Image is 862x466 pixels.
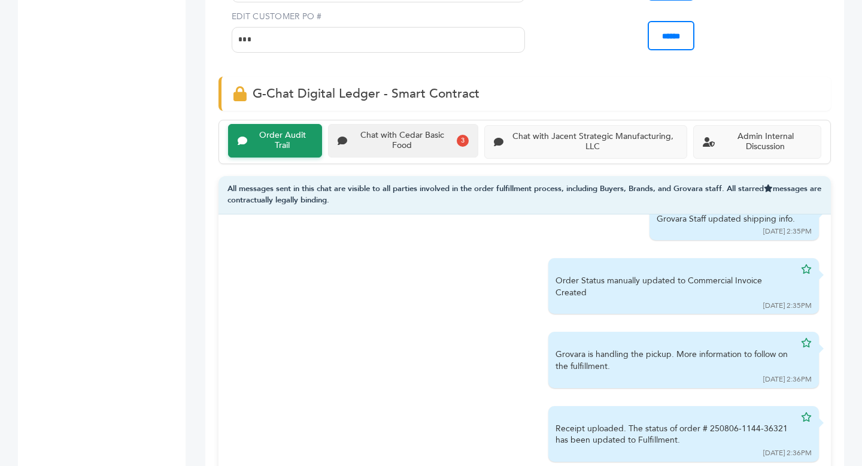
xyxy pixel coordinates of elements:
[232,11,525,23] label: EDIT CUSTOMER PO #
[556,423,795,446] div: Receipt uploaded. The status of order # 250806-1144-36321 has been updated to Fulfillment.
[720,132,812,152] div: Admin Internal Discussion
[457,135,469,147] div: 3
[763,301,812,311] div: [DATE] 2:35PM
[556,349,795,372] div: Grovara is handling the pickup. More information to follow on the fulfillment.
[253,85,479,102] span: G-Chat Digital Ledger - Smart Contract
[657,213,795,225] div: Grovara Staff updated shipping info.
[218,176,831,214] div: All messages sent in this chat are visible to all parties involved in the order fulfillment proce...
[508,132,678,152] div: Chat with Jacent Strategic Manufacturing, LLC
[252,131,312,151] div: Order Audit Trail
[763,374,812,385] div: [DATE] 2:36PM
[763,226,812,237] div: [DATE] 2:35PM
[763,448,812,458] div: [DATE] 2:36PM
[352,131,452,151] div: Chat with Cedar Basic Food
[556,275,795,298] div: Order Status manually updated to Commercial Invoice Created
